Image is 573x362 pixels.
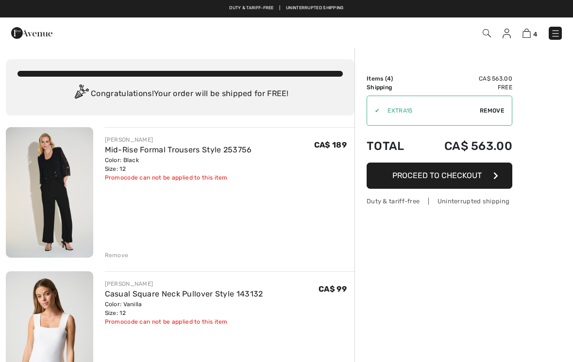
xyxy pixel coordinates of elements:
img: My Info [503,29,511,38]
a: Casual Square Neck Pullover Style 143132 [105,289,263,298]
div: Promocode can not be applied to this item [105,173,252,182]
span: 4 [387,75,391,82]
td: Free [419,83,512,92]
a: 4 [522,27,537,39]
td: CA$ 563.00 [419,74,512,83]
img: Shopping Bag [522,29,531,38]
input: Promo code [380,96,480,125]
div: Color: Vanilla Size: 12 [105,300,263,317]
div: ✔ [367,106,380,115]
a: Mid-Rise Formal Trousers Style 253756 [105,145,252,154]
td: Shipping [367,83,419,92]
td: Total [367,130,419,163]
td: CA$ 563.00 [419,130,512,163]
span: 4 [533,31,537,38]
img: 1ère Avenue [11,23,52,43]
td: Items ( ) [367,74,419,83]
img: Menu [551,29,560,38]
span: Proceed to Checkout [392,171,482,180]
img: Search [483,29,491,37]
div: Color: Black Size: 12 [105,156,252,173]
img: Mid-Rise Formal Trousers Style 253756 [6,127,93,258]
div: Promocode can not be applied to this item [105,317,263,326]
div: Congratulations! Your order will be shipped for FREE! [17,84,343,104]
div: Remove [105,251,129,260]
span: CA$ 99 [319,284,347,294]
span: CA$ 189 [314,140,347,149]
img: Congratulation2.svg [71,84,91,104]
div: Duty & tariff-free | Uninterrupted shipping [367,197,512,206]
span: Remove [480,106,504,115]
div: [PERSON_NAME] [105,280,263,288]
div: [PERSON_NAME] [105,135,252,144]
button: Proceed to Checkout [367,163,512,189]
a: 1ère Avenue [11,28,52,37]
